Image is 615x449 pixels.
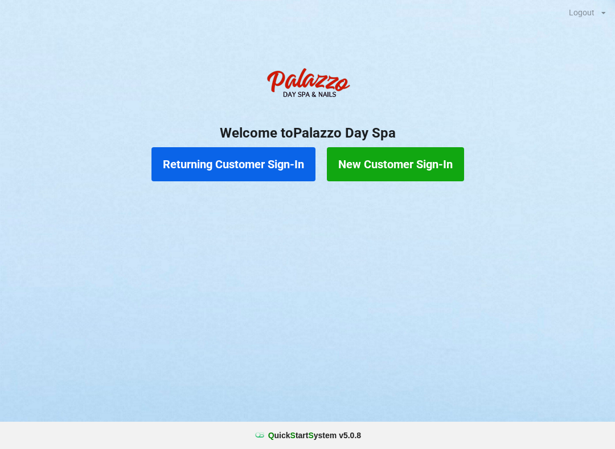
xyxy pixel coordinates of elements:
[290,431,296,440] span: S
[151,147,315,181] button: Returning Customer Sign-In
[308,431,313,440] span: S
[268,431,274,440] span: Q
[262,62,353,107] img: PalazzoDaySpaNails-Logo.png
[268,430,361,441] b: uick tart ystem v 5.0.8
[254,430,265,441] img: favicon.ico
[569,9,594,16] div: Logout
[327,147,464,181] button: New Customer Sign-In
